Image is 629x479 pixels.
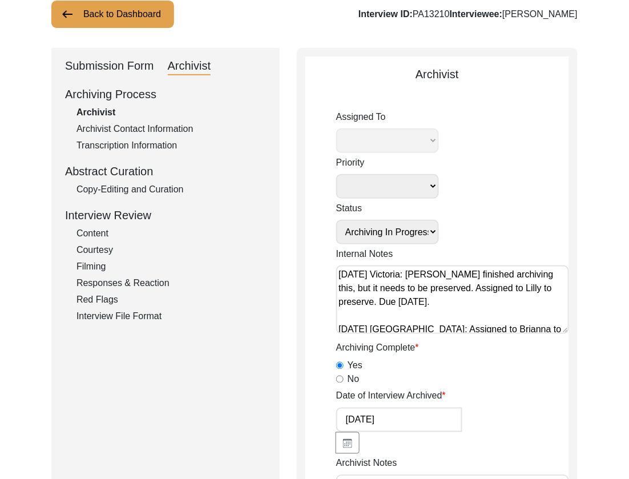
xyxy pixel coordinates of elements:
[65,207,266,224] div: Interview Review
[358,9,413,19] b: Interview ID:
[336,202,439,215] label: Status
[336,457,397,470] label: Archivist Notes
[336,341,419,355] label: Archiving Complete
[305,66,569,83] div: Archivist
[76,309,266,323] div: Interview File Format
[336,110,439,124] label: Assigned To
[65,163,266,180] div: Abstract Curation
[76,183,266,196] div: Copy-Editing and Curation
[336,408,462,432] input: MM/DD/YYYY
[76,293,266,307] div: Red Flags
[76,243,266,257] div: Courtesy
[65,57,154,75] div: Submission Form
[76,139,266,152] div: Transcription Information
[76,276,266,290] div: Responses & Reaction
[336,156,439,170] label: Priority
[61,7,74,21] img: arrow-left.png
[336,247,393,261] label: Internal Notes
[76,106,266,119] div: Archivist
[65,86,266,103] div: Archiving Process
[348,359,362,373] label: Yes
[76,122,266,136] div: Archivist Contact Information
[76,260,266,273] div: Filming
[51,1,174,28] button: Back to Dashboard
[336,389,446,403] label: Date of Interview Archived
[348,373,359,387] label: No
[76,227,266,240] div: Content
[168,57,211,75] div: Archivist
[450,9,502,19] b: Interviewee:
[358,7,578,21] div: PA13210 [PERSON_NAME]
